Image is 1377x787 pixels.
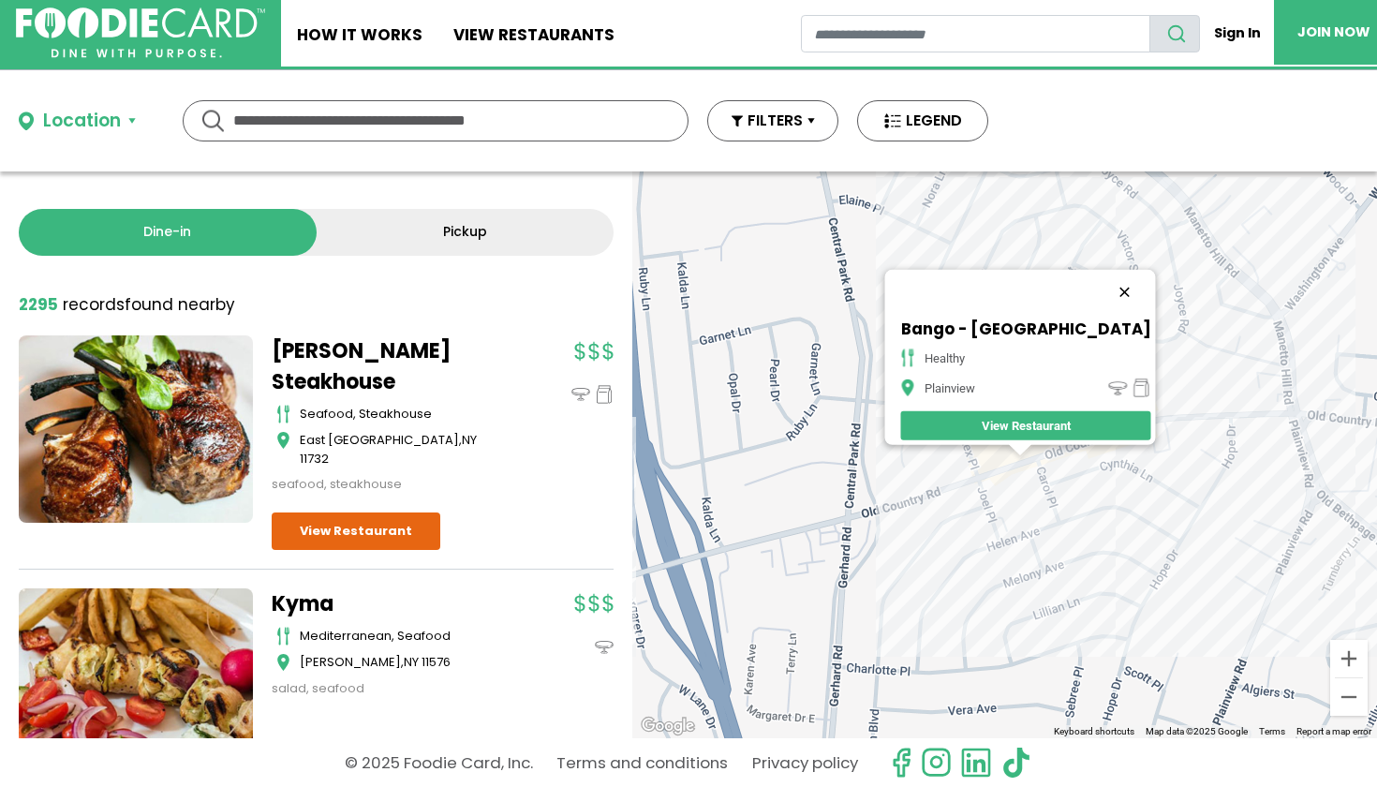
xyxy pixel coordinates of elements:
img: dinein_icon.png [1108,379,1127,397]
span: 11732 [300,450,329,468]
img: dinein_icon.svg [571,385,590,404]
button: Close [1102,269,1147,314]
button: FILTERS [707,100,838,141]
a: Report a map error [1296,726,1371,736]
img: map_icon.svg [276,431,290,450]
img: map_icon.png [900,379,914,397]
a: [PERSON_NAME] Steakhouse [272,335,506,397]
img: linkedin.svg [960,747,992,779]
img: pickup_icon.svg [595,385,614,404]
span: NY [404,653,419,671]
div: healthy [924,350,964,364]
div: salad, seafood [272,679,506,698]
a: Sign In [1200,15,1274,52]
input: restaurant search [801,15,1150,52]
p: © 2025 Foodie Card, Inc. [345,747,533,780]
a: Open this area in Google Maps (opens a new window) [637,714,699,738]
img: cutlery_icon.svg [276,405,290,423]
svg: check us out on facebook [885,747,917,779]
div: found nearby [19,293,235,318]
a: Terms [1259,726,1285,736]
button: Keyboard shortcuts [1054,725,1134,738]
div: seafood, steakhouse [272,475,506,494]
div: Plainview [924,380,974,394]
div: , [300,431,506,468]
button: LEGEND [857,100,988,141]
img: Google [637,714,699,738]
div: , [300,653,506,672]
button: Zoom out [1330,678,1368,716]
div: seafood, steakhouse [300,405,506,423]
a: Dine-in [19,209,317,256]
a: Kyma [272,588,506,619]
img: dinein_icon.svg [595,638,614,657]
strong: 2295 [19,293,58,316]
div: Location [43,108,121,135]
button: Location [19,108,136,135]
a: View Restaurant [272,512,440,550]
img: cutlery_icon.png [900,349,914,367]
a: Privacy policy [752,747,858,780]
button: search [1149,15,1200,52]
button: Zoom in [1330,640,1368,677]
img: tiktok.svg [1000,747,1032,779]
a: View Restaurant [900,411,1150,440]
img: map_icon.svg [276,653,290,672]
a: Pickup [317,209,614,256]
span: 11576 [422,653,451,671]
span: records [63,293,125,316]
img: cutlery_icon.svg [276,627,290,646]
span: Map data ©2025 Google [1146,726,1248,736]
h5: Bango - [GEOGRAPHIC_DATA] [900,319,1150,337]
span: East [GEOGRAPHIC_DATA] [300,431,459,449]
div: mediterranean, seafood [300,627,506,646]
span: NY [462,431,477,449]
a: Terms and conditions [556,747,728,780]
img: pickup_icon.png [1132,379,1150,397]
img: FoodieCard; Eat, Drink, Save, Donate [16,7,265,58]
span: [PERSON_NAME] [300,653,401,671]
